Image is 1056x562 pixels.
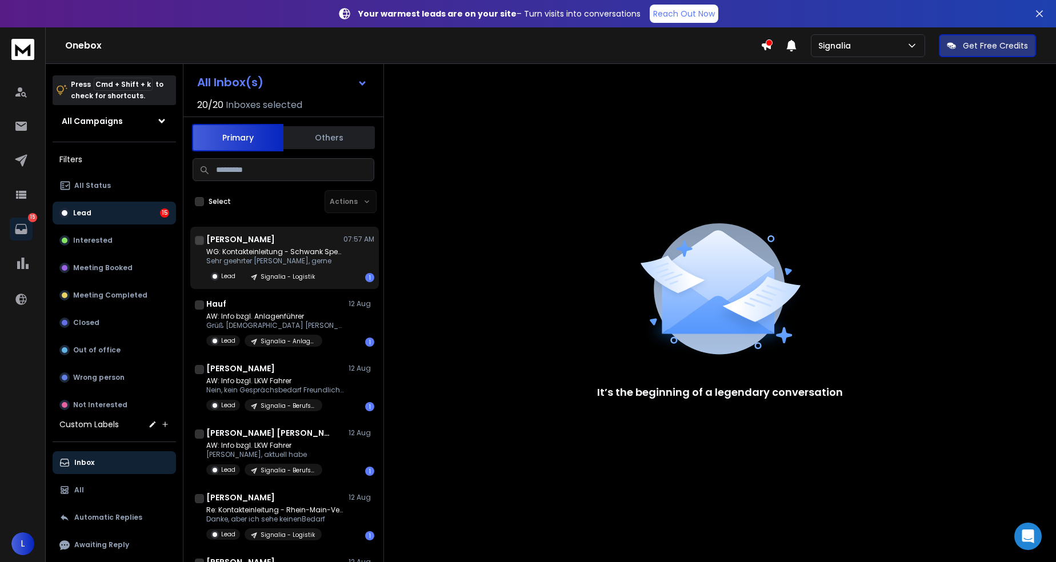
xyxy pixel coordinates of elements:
p: 12 Aug [349,493,374,502]
span: Cmd + Shift + k [94,78,153,91]
button: All Inbox(s) [188,71,377,94]
img: logo [11,39,34,60]
span: 20 / 20 [197,98,223,112]
p: Reach Out Now [653,8,715,19]
p: Get Free Credits [963,40,1028,51]
p: Signalia - Logistik [261,272,315,281]
p: 07:57 AM [343,235,374,244]
p: 12 Aug [349,299,374,308]
p: AW: Info bzgl. LKW Fahrer [206,376,343,386]
p: Sehr geehrter [PERSON_NAME], gerne [206,256,343,266]
p: Lead [221,336,235,345]
p: AW: Info bzgl. LKW Fahrer [206,441,322,450]
p: Awaiting Reply [74,540,129,549]
button: Not Interested [53,394,176,416]
button: All Campaigns [53,110,176,133]
div: Open Intercom Messenger [1014,523,1042,550]
button: Meeting Completed [53,284,176,307]
label: Select [209,197,231,206]
p: Lead [221,465,235,474]
p: 12 Aug [349,364,374,373]
button: L [11,532,34,555]
h1: Onebox [65,39,761,53]
h3: Inboxes selected [226,98,302,112]
button: All [53,479,176,501]
p: 12 Aug [349,428,374,437]
p: All Status [74,181,111,190]
p: – Turn visits into conversations [358,8,641,19]
p: It’s the beginning of a legendary conversation [597,384,843,400]
div: 1 [365,531,374,540]
a: 15 [10,218,33,240]
button: Interested [53,229,176,252]
p: [PERSON_NAME], aktuell habe [206,450,322,459]
button: Lead15 [53,202,176,224]
div: 15 [160,208,169,218]
div: 1 [365,467,374,476]
h1: All Inbox(s) [197,77,263,88]
p: Inbox [74,458,94,467]
p: Signalia - Anlagenführer [261,337,315,346]
p: Meeting Completed [73,291,147,300]
p: Grüß [DEMOGRAPHIC_DATA] [PERSON_NAME], danke [206,321,343,330]
p: Press to check for shortcuts. [71,79,163,102]
p: All [74,485,84,495]
p: AW: Info bzgl. Anlagenführer [206,312,343,321]
p: Wrong person [73,373,125,382]
p: Interested [73,236,113,245]
h1: [PERSON_NAME] [206,234,275,245]
p: Signalia - Berufskraftfahrer [261,466,315,475]
h1: All Campaigns [62,115,123,127]
button: Automatic Replies [53,506,176,529]
div: 1 [365,273,374,282]
p: Lead [221,272,235,280]
button: All Status [53,174,176,197]
p: Re: Kontakteinleitung - Rhein-Main-Verkehrsverbund GmbH [206,505,343,515]
button: Out of office [53,339,176,362]
button: Wrong person [53,366,176,389]
button: Closed [53,311,176,334]
p: Signalia - Logistik [261,531,315,539]
div: 1 [365,402,374,411]
p: Lead [73,208,91,218]
p: Danke, aber ich sehe keinenBedarf [206,515,343,524]
p: WG: Kontakteinleitung - Schwank Spedition [206,247,343,256]
strong: Your warmest leads are on your site [358,8,517,19]
p: Meeting Booked [73,263,133,272]
p: Lead [221,401,235,410]
button: Primary [192,124,283,151]
h1: [PERSON_NAME] [PERSON_NAME] [206,427,332,439]
p: Closed [73,318,99,327]
button: Inbox [53,451,176,474]
button: Get Free Credits [939,34,1036,57]
button: Awaiting Reply [53,533,176,556]
p: Lead [221,530,235,539]
h3: Filters [53,151,176,167]
p: Signalia - Berufskraftfahrer [261,402,315,410]
a: Reach Out Now [650,5,718,23]
h1: [PERSON_NAME] [206,363,275,374]
p: 15 [28,213,37,222]
button: Meeting Booked [53,256,176,279]
h3: Custom Labels [59,419,119,430]
button: Others [283,125,375,150]
h1: Hauf [206,298,226,310]
h1: [PERSON_NAME] [206,492,275,503]
div: 1 [365,338,374,347]
p: Automatic Replies [74,513,142,522]
p: Nein, kein Gesprächsbedarf Freundliche Grüße [206,386,343,395]
p: Signalia [818,40,855,51]
p: Out of office [73,346,121,355]
p: Not Interested [73,400,127,410]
